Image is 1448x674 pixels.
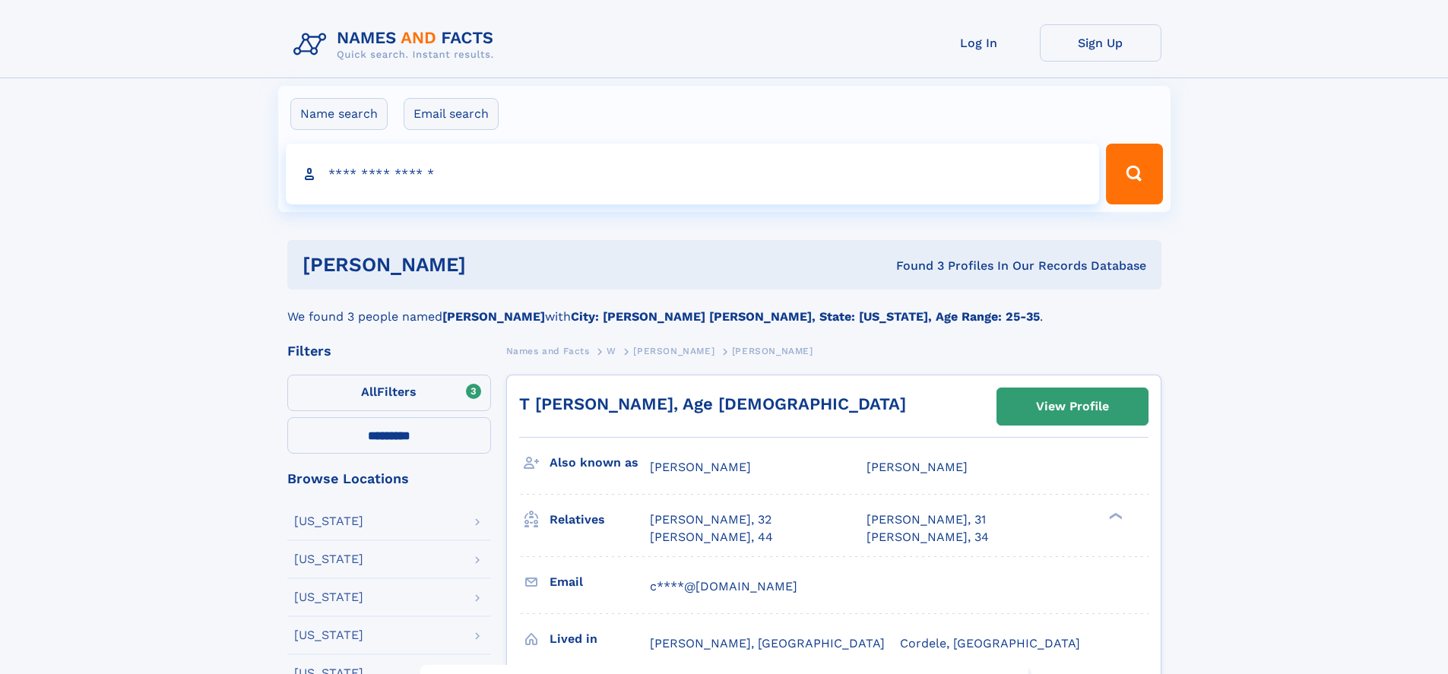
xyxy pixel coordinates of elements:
a: W [607,341,616,360]
a: [PERSON_NAME], 32 [650,511,772,528]
span: [PERSON_NAME] [650,460,751,474]
a: Sign Up [1040,24,1161,62]
h1: [PERSON_NAME] [303,255,681,274]
div: [US_STATE] [294,591,363,603]
div: [US_STATE] [294,629,363,641]
div: Filters [287,344,491,358]
a: [PERSON_NAME], 44 [650,529,773,546]
span: All [361,384,377,399]
span: [PERSON_NAME], [GEOGRAPHIC_DATA] [650,636,885,650]
label: Filters [287,375,491,411]
img: Logo Names and Facts [287,24,506,65]
h3: Also known as [550,450,650,476]
a: Log In [918,24,1040,62]
div: [US_STATE] [294,553,363,565]
span: [PERSON_NAME] [867,460,968,474]
a: View Profile [997,388,1148,425]
div: We found 3 people named with . [287,290,1161,326]
div: Browse Locations [287,472,491,486]
span: [PERSON_NAME] [732,346,813,356]
a: [PERSON_NAME], 34 [867,529,989,546]
div: ❯ [1105,511,1123,521]
a: Names and Facts [506,341,590,360]
label: Name search [290,98,388,130]
label: Email search [404,98,499,130]
a: T [PERSON_NAME], Age [DEMOGRAPHIC_DATA] [519,394,906,413]
span: [PERSON_NAME] [633,346,714,356]
a: [PERSON_NAME] [633,341,714,360]
h3: Relatives [550,507,650,533]
span: W [607,346,616,356]
b: City: [PERSON_NAME] [PERSON_NAME], State: [US_STATE], Age Range: 25-35 [571,309,1040,324]
div: Found 3 Profiles In Our Records Database [681,258,1146,274]
a: [PERSON_NAME], 31 [867,511,986,528]
h3: Lived in [550,626,650,652]
input: search input [286,144,1100,204]
b: [PERSON_NAME] [442,309,545,324]
div: [US_STATE] [294,515,363,527]
h3: Email [550,569,650,595]
button: Search Button [1106,144,1162,204]
div: View Profile [1036,389,1109,424]
span: Cordele, [GEOGRAPHIC_DATA] [900,636,1080,650]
